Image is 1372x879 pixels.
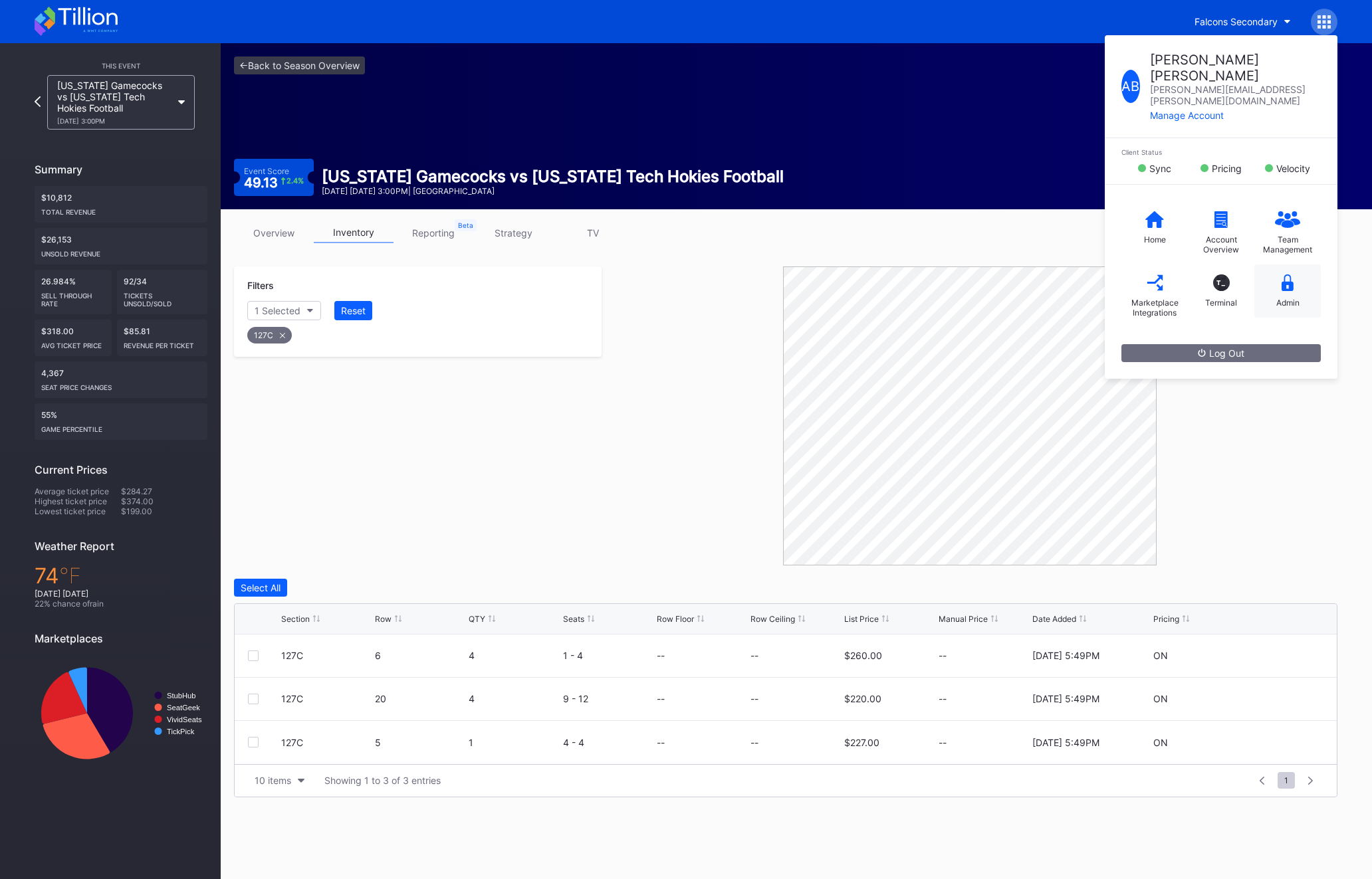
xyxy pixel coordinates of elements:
[41,378,201,391] div: seat price changes
[167,728,195,735] text: TickPick
[563,737,653,748] div: 4 - 4
[657,693,665,704] div: --
[35,62,207,70] div: This Event
[167,716,202,724] text: VividSeats
[41,286,105,308] div: Sell Through Rate
[1153,614,1179,624] div: Pricing
[394,223,473,243] a: reporting
[234,223,314,243] a: overview
[1153,650,1168,661] div: ON
[939,693,1029,704] div: --
[324,775,441,786] div: Showing 1 to 3 of 3 entries
[1195,16,1278,27] div: Falcons Secondary
[1276,298,1300,308] div: Admin
[41,244,201,258] div: Unsold Revenue
[375,737,465,748] div: 5
[35,496,121,506] div: Highest ticket price
[35,270,112,314] div: 26.984%
[844,693,881,704] div: $220.00
[244,176,304,189] div: 49.13
[35,186,207,223] div: $10,812
[657,614,694,624] div: Row Floor
[167,704,200,712] text: SeatGeek
[1185,9,1301,34] button: Falcons Secondary
[35,539,207,553] div: Weather Report
[41,420,201,433] div: Game percentile
[35,163,207,176] div: Summary
[375,693,465,704] div: 20
[1150,110,1321,121] div: Manage Account
[41,336,105,349] div: Avg ticket price
[1153,737,1168,748] div: ON
[35,463,207,476] div: Current Prices
[844,737,879,748] div: $227.00
[248,771,311,789] button: 10 items
[124,336,201,349] div: Revenue per ticket
[57,80,171,125] div: [US_STATE] Gamecocks vs [US_STATE] Tech Hokies Football
[1032,693,1099,704] div: [DATE] 5:49PM
[1149,163,1171,174] div: Sync
[750,650,758,661] div: --
[255,305,300,316] div: 1 Selected
[563,614,584,624] div: Seats
[750,614,795,624] div: Row Ceiling
[1195,235,1248,254] div: Account Overview
[563,693,653,704] div: 9 - 12
[35,320,112,356] div: $318.00
[1032,614,1076,624] div: Date Added
[35,655,207,771] svg: Chart title
[41,203,201,216] div: Total Revenue
[234,56,365,74] a: <-Back to Season Overview
[322,167,784,186] div: [US_STATE] Gamecocks vs [US_STATE] Tech Hokies Football
[939,614,988,624] div: Manual Price
[341,305,366,316] div: Reset
[1032,737,1099,748] div: [DATE] 5:49PM
[35,361,207,398] div: 4,367
[247,327,292,343] div: 127C
[1198,347,1244,359] div: Log Out
[939,737,1029,748] div: --
[35,563,207,589] div: 74
[286,177,304,185] div: 2.4 %
[124,286,201,308] div: Tickets Unsold/Sold
[1128,298,1181,318] div: Marketplace Integrations
[1205,298,1237,308] div: Terminal
[167,692,196,700] text: StubHub
[117,320,207,356] div: $85.81
[121,506,207,516] div: $199.00
[750,693,758,704] div: --
[35,632,207,645] div: Marketplaces
[241,582,281,593] div: Select All
[121,486,207,496] div: $284.27
[281,614,310,624] div: Section
[469,650,559,661] div: 4
[469,693,559,704] div: 4
[1261,235,1314,254] div: Team Management
[281,650,372,661] div: 127C
[469,737,559,748] div: 1
[844,614,879,624] div: List Price
[469,614,485,624] div: QTY
[35,589,207,599] div: [DATE] [DATE]
[1121,70,1140,103] div: A B
[314,223,394,243] a: inventory
[1278,772,1295,789] span: 1
[322,186,784,196] div: [DATE] [DATE] 3:00PM | [GEOGRAPHIC_DATA]
[563,650,653,661] div: 1 - 4
[939,650,1029,661] div: --
[281,693,372,704] div: 127C
[1121,148,1321,156] div: Client Status
[1121,344,1321,362] button: Log Out
[1144,235,1166,244] div: Home
[375,650,465,661] div: 6
[117,270,207,314] div: 92/34
[375,614,392,624] div: Row
[657,737,665,748] div: --
[750,737,758,748] div: --
[35,486,121,496] div: Average ticket price
[281,737,372,748] div: 127C
[1212,163,1242,174] div: Pricing
[244,166,289,176] div: Event Score
[1276,163,1310,174] div: Velocity
[473,223,553,243] a: strategy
